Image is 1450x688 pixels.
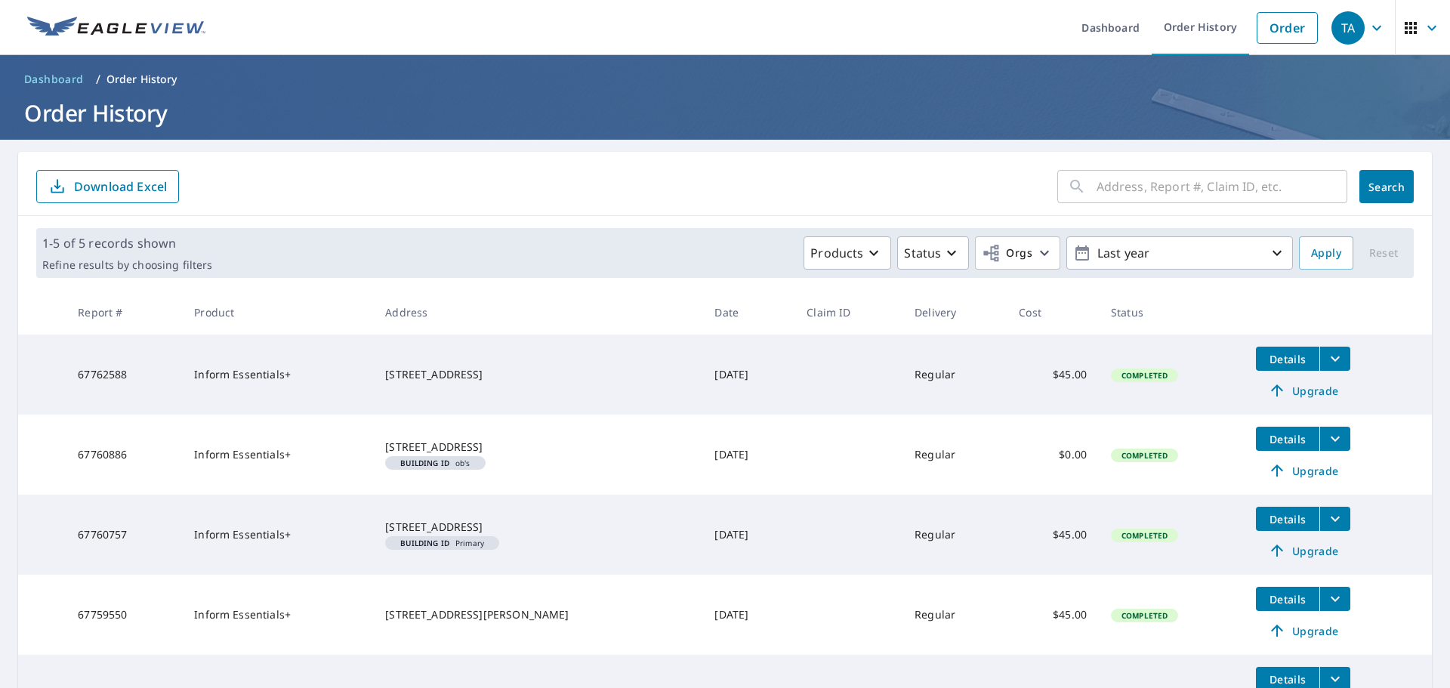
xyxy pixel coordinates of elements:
[1112,370,1177,381] span: Completed
[1359,170,1414,203] button: Search
[1097,165,1347,208] input: Address, Report #, Claim ID, etc.
[902,335,1007,415] td: Regular
[904,244,941,262] p: Status
[702,290,794,335] th: Date
[18,67,90,91] a: Dashboard
[1265,622,1341,640] span: Upgrade
[1265,672,1310,686] span: Details
[1265,461,1341,480] span: Upgrade
[391,539,493,547] span: Primary
[1256,587,1319,611] button: detailsBtn-67759550
[373,290,702,335] th: Address
[1007,495,1099,575] td: $45.00
[1299,236,1353,270] button: Apply
[1265,432,1310,446] span: Details
[1319,347,1350,371] button: filesDropdownBtn-67762588
[1265,352,1310,366] span: Details
[810,244,863,262] p: Products
[66,415,182,495] td: 67760886
[42,234,212,252] p: 1-5 of 5 records shown
[400,539,449,547] em: Building ID
[1265,592,1310,606] span: Details
[182,335,373,415] td: Inform Essentials+
[74,178,167,195] p: Download Excel
[1256,538,1350,563] a: Upgrade
[1319,427,1350,451] button: filesDropdownBtn-67760886
[18,97,1432,128] h1: Order History
[1257,12,1318,44] a: Order
[702,415,794,495] td: [DATE]
[804,236,891,270] button: Products
[385,520,690,535] div: [STREET_ADDRESS]
[1331,11,1365,45] div: TA
[1256,507,1319,531] button: detailsBtn-67760757
[702,575,794,655] td: [DATE]
[182,415,373,495] td: Inform Essentials+
[66,575,182,655] td: 67759550
[1311,244,1341,263] span: Apply
[385,607,690,622] div: [STREET_ADDRESS][PERSON_NAME]
[902,495,1007,575] td: Regular
[96,70,100,88] li: /
[897,236,969,270] button: Status
[1091,240,1268,267] p: Last year
[1265,541,1341,560] span: Upgrade
[1319,587,1350,611] button: filesDropdownBtn-67759550
[902,415,1007,495] td: Regular
[400,459,449,467] em: Building ID
[794,290,902,335] th: Claim ID
[36,170,179,203] button: Download Excel
[1256,427,1319,451] button: detailsBtn-67760886
[1256,619,1350,643] a: Upgrade
[1007,290,1099,335] th: Cost
[27,17,205,39] img: EV Logo
[1112,530,1177,541] span: Completed
[1112,450,1177,461] span: Completed
[1256,378,1350,403] a: Upgrade
[1099,290,1244,335] th: Status
[1256,347,1319,371] button: detailsBtn-67762588
[1256,458,1350,483] a: Upgrade
[66,290,182,335] th: Report #
[975,236,1060,270] button: Orgs
[902,290,1007,335] th: Delivery
[66,495,182,575] td: 67760757
[1007,575,1099,655] td: $45.00
[1265,381,1341,400] span: Upgrade
[902,575,1007,655] td: Regular
[385,367,690,382] div: [STREET_ADDRESS]
[982,244,1032,263] span: Orgs
[1371,180,1402,194] span: Search
[385,440,690,455] div: [STREET_ADDRESS]
[1265,512,1310,526] span: Details
[182,575,373,655] td: Inform Essentials+
[1007,335,1099,415] td: $45.00
[182,495,373,575] td: Inform Essentials+
[391,459,479,467] span: ob's
[1066,236,1293,270] button: Last year
[42,258,212,272] p: Refine results by choosing filters
[1112,610,1177,621] span: Completed
[18,67,1432,91] nav: breadcrumb
[24,72,84,87] span: Dashboard
[1007,415,1099,495] td: $0.00
[1319,507,1350,531] button: filesDropdownBtn-67760757
[106,72,177,87] p: Order History
[702,495,794,575] td: [DATE]
[182,290,373,335] th: Product
[66,335,182,415] td: 67762588
[702,335,794,415] td: [DATE]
